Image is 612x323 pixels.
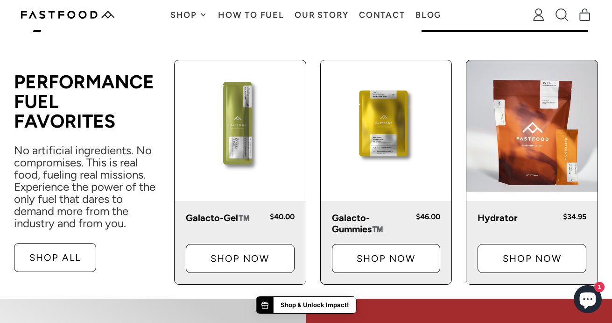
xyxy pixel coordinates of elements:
p: Galacto-Gummies™️ [332,212,411,235]
img: galacto-gummies-771441.webp [321,60,452,192]
inbox-online-store-chat: Shopify online store chat [571,285,605,316]
img: Fastfood [21,11,114,19]
img: galacto-gel-869995.webp [175,60,306,192]
p: Shop Now [493,254,571,263]
a: Shop Now [186,244,295,273]
a: Shop Now [332,244,441,273]
p: Shop Now [201,254,279,263]
a: Shop All [14,243,96,272]
span: Shop [170,11,199,19]
p: $34.95 [563,212,586,222]
p: Shop All [29,253,81,262]
a: Shop Now [478,244,586,273]
p: $46.00 [416,212,440,222]
span: PERFORMANCE FUEL FAVORITES [14,71,154,132]
p: Shop Now [347,254,425,263]
p: Hydrator [478,212,557,223]
p: $40.00 [270,212,295,222]
img: hydrator-978181.jpg [466,60,598,192]
p: No artificial ingredients. No compromises. This is real food, fueling real missions. Experience t... [14,144,160,230]
p: Galacto-Gel™️ [186,212,264,223]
